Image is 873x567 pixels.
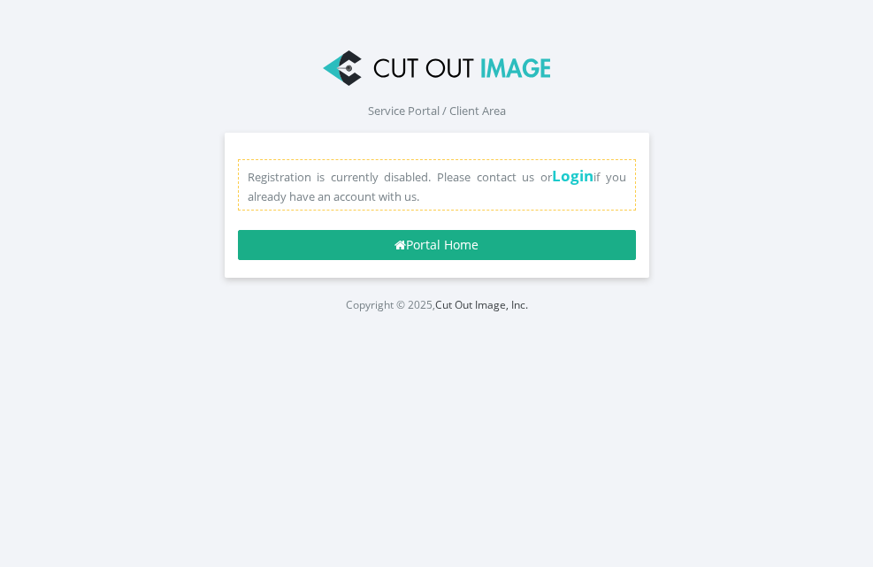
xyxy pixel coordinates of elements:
[323,50,549,86] img: Cut Out Image
[435,297,528,312] a: Cut Out Image, Inc.
[238,159,636,211] div: Registration is currently disabled. Please contact us or if you already have an account with us.
[552,165,593,186] a: Login
[238,230,636,260] a: Portal Home
[346,297,528,312] small: Copyright © 2025,
[368,103,506,119] span: Service Portal / Client Area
